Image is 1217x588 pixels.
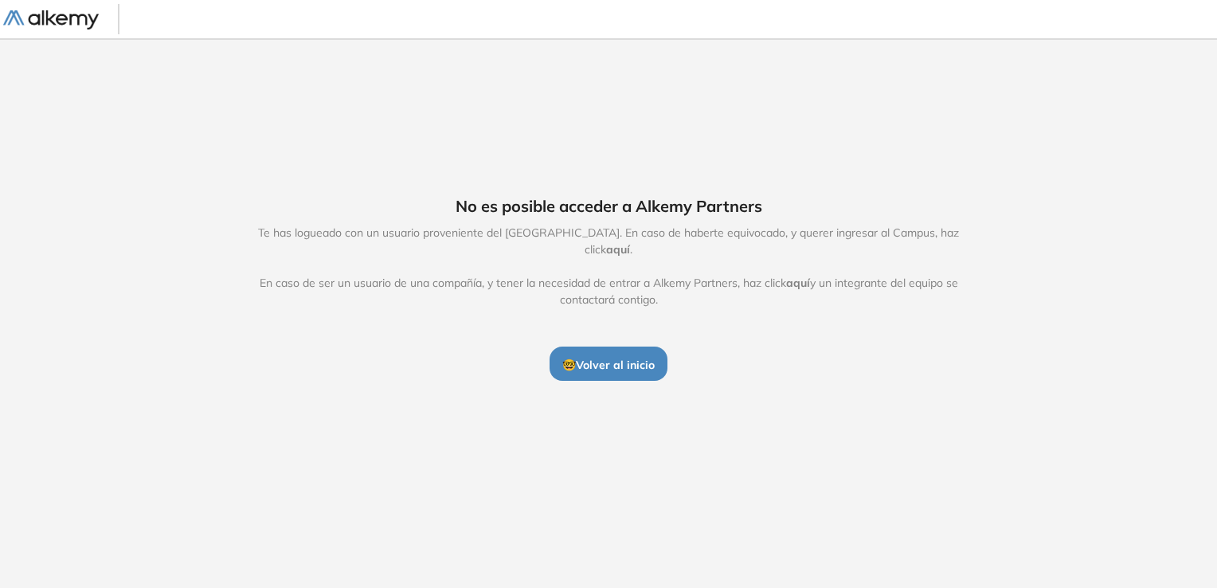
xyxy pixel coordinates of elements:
[562,358,655,372] span: 🤓 Volver al inicio
[606,242,630,257] span: aquí
[456,194,762,218] span: No es posible acceder a Alkemy Partners
[786,276,810,290] span: aquí
[3,10,99,30] img: Logo
[241,225,976,308] span: Te has logueado con un usuario proveniente del [GEOGRAPHIC_DATA]. En caso de haberte equivocado, ...
[550,347,667,380] button: 🤓Volver al inicio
